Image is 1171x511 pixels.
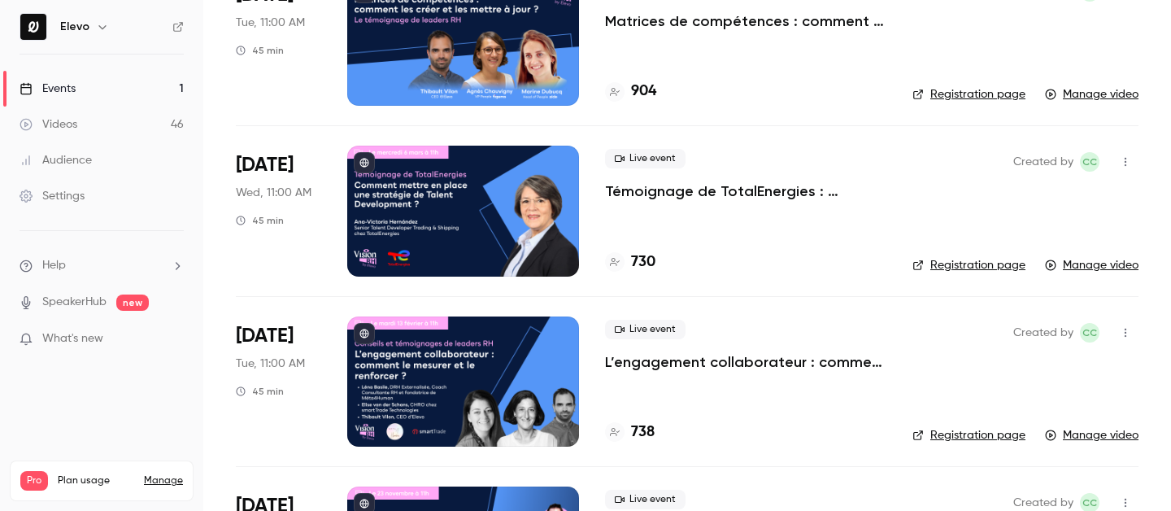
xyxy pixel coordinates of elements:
span: Plan usage [58,474,134,487]
span: Live event [605,490,686,509]
span: CC [1082,152,1097,172]
span: Live event [605,149,686,168]
h4: 730 [631,251,655,273]
a: Manage video [1045,86,1138,103]
span: Created by [1013,152,1073,172]
span: Live event [605,320,686,339]
a: Manage video [1045,427,1138,443]
a: 730 [605,251,655,273]
div: Audience [20,152,92,168]
a: Manage [144,474,183,487]
div: Mar 6 Wed, 11:00 AM (Europe/Paris) [236,146,321,276]
h4: 904 [631,81,656,103]
div: Events [20,81,76,97]
a: 738 [605,421,655,443]
img: Elevo [20,14,46,40]
div: Feb 13 Tue, 11:00 AM (Europe/Paris) [236,317,321,447]
a: Registration page [912,427,1025,443]
div: Settings [20,188,85,204]
div: 45 min [236,214,284,227]
span: [DATE] [236,152,294,178]
div: 45 min [236,44,284,57]
span: CC [1082,323,1097,343]
h4: 738 [631,421,655,443]
a: Registration page [912,86,1025,103]
span: new [116,295,149,311]
span: Pro [20,471,48,491]
span: Created by [1013,323,1073,343]
span: Tue, 11:00 AM [236,356,305,372]
a: Registration page [912,257,1025,273]
a: Témoignage de TotalEnergies : comment mettre en place une stratégie de Talent Development ? [605,181,886,201]
a: Manage video [1045,257,1138,273]
iframe: Noticeable Trigger [164,332,184,347]
a: 904 [605,81,656,103]
span: [DATE] [236,323,294,349]
span: What's new [42,330,103,347]
span: Help [42,257,66,274]
span: Clara Courtillier [1080,323,1099,343]
h6: Elevo [60,19,89,35]
div: 45 min [236,385,284,398]
a: SpeakerHub [42,294,107,311]
div: Videos [20,116,77,133]
span: Clara Courtillier [1080,152,1099,172]
span: Wed, 11:00 AM [236,185,311,201]
a: L’engagement collaborateur : comment le mesurer et le renforcer ? Conseils et témoignages de lead... [605,352,886,372]
span: Tue, 11:00 AM [236,15,305,31]
a: Matrices de compétences : comment les créer et les mettre à jour ? Le témoignage de leaders RH [605,11,886,31]
li: help-dropdown-opener [20,257,184,274]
